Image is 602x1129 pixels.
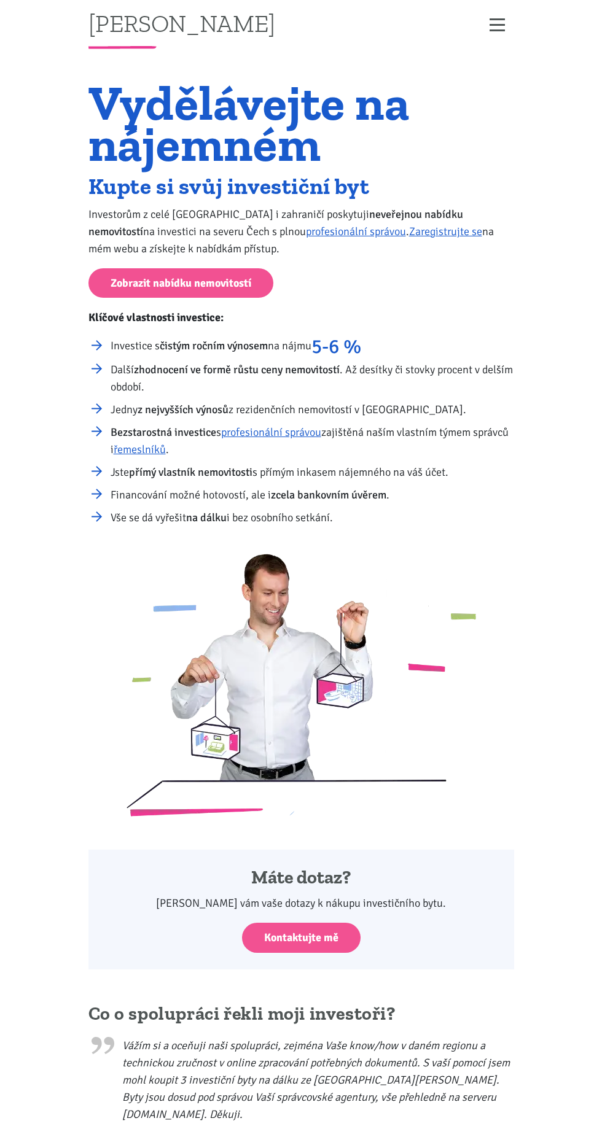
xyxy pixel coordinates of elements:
strong: čistým ročním výnosem [160,339,268,352]
li: Jste s přímým inkasem nájemného na váš účet. [111,464,514,481]
strong: z nejvyšších výnosů [138,403,229,416]
h2: Co o spolupráci řekli moji investoři? [88,1003,514,1026]
a: řemeslníků [114,443,166,456]
a: profesionální správou [306,225,406,238]
li: s zajištěná naším vlastním týmem správců i . [111,424,514,458]
button: Zobrazit menu [481,14,514,36]
li: Jedny z rezidenčních nemovitostí v [GEOGRAPHIC_DATA]. [111,401,514,418]
strong: neveřejnou nabídku nemovitostí [88,208,463,238]
strong: 5-6 % [311,335,361,359]
strong: na dálku [186,511,227,524]
a: [PERSON_NAME] [88,11,275,35]
a: profesionální správou [221,425,321,439]
a: Kontaktujte mě [242,923,361,953]
h1: Vydělávejte na nájemném [88,82,514,165]
li: Vše se dá vyřešit i bez osobního setkání. [111,509,514,526]
p: Klíčové vlastnosti investice: [88,309,514,326]
strong: zcela bankovním úvěrem [271,488,386,502]
p: Investorům z celé [GEOGRAPHIC_DATA] i zahraničí poskytuji na investici na severu Čech s plnou . n... [88,206,514,257]
li: Další . Až desítky či stovky procent v delším období. [111,361,514,395]
a: Zaregistrujte se [409,225,482,238]
strong: Bezstarostná investice [111,425,216,439]
strong: přímý vlastník nemovitosti [129,465,252,479]
h2: Kupte si svůj investiční byt [88,176,514,196]
strong: zhodnocení ve formě růstu ceny nemovitostí [134,363,340,376]
li: Financování možné hotovostí, ale i . [111,486,514,503]
li: Investice s na nájmu [111,337,514,355]
p: [PERSON_NAME] vám vaše dotazy k nákupu investičního bytu. [105,894,498,912]
a: Zobrazit nabídku nemovitostí [88,268,273,298]
h4: Máte dotaz? [105,866,498,890]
